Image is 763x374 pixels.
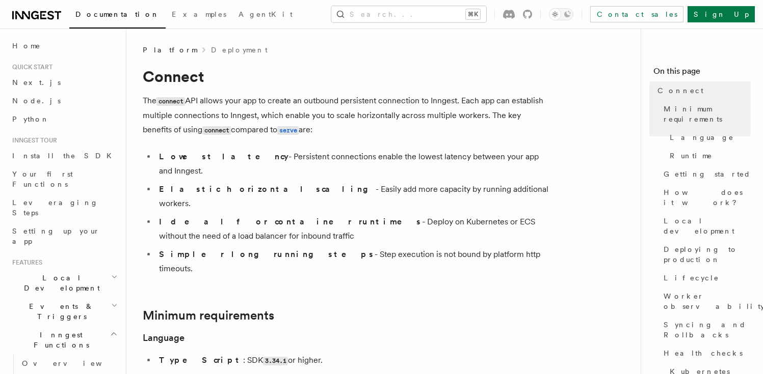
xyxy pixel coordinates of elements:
[12,198,98,217] span: Leveraging Steps
[331,6,486,22] button: Search...⌘K
[143,94,550,137] p: The API allows your app to create an outbound persistent connection to Inngest. Each app can esta...
[12,78,61,87] span: Next.js
[159,217,422,226] strong: Ideal for container runtimes
[660,269,751,287] a: Lifecycle
[664,348,743,358] span: Health checks
[664,320,751,340] span: Syncing and Rollbacks
[660,287,751,315] a: Worker observability
[143,331,185,345] a: Language
[8,297,120,326] button: Events & Triggers
[8,110,120,128] a: Python
[156,215,550,243] li: - Deploy on Kubernetes or ECS without the need of a load balancer for inbound traffic
[8,165,120,193] a: Your first Functions
[75,10,160,18] span: Documentation
[664,169,751,179] span: Getting started
[18,354,120,372] a: Overview
[660,344,751,362] a: Health checks
[653,81,751,100] a: Connect
[664,244,751,265] span: Deploying to production
[8,273,111,293] span: Local Development
[159,249,375,259] strong: Simpler long running steps
[660,165,751,183] a: Getting started
[69,3,166,28] a: Documentation
[660,212,751,240] a: Local development
[8,63,52,71] span: Quick start
[12,227,100,245] span: Setting up your app
[8,330,110,350] span: Inngest Functions
[8,301,111,322] span: Events & Triggers
[670,151,713,161] span: Runtime
[156,182,550,211] li: - Easily add more capacity by running additional workers.
[666,147,751,165] a: Runtime
[664,216,751,236] span: Local development
[156,353,550,368] li: : SDK or higher.
[159,152,288,161] strong: Lowest latency
[664,273,719,283] span: Lifecycle
[156,97,185,106] code: connect
[466,9,480,19] kbd: ⌘K
[12,152,118,160] span: Install the SDK
[8,37,120,55] a: Home
[549,8,573,20] button: Toggle dark mode
[8,326,120,354] button: Inngest Functions
[666,128,751,147] a: Language
[156,150,550,178] li: - Persistent connections enable the lowest latency between your app and Inngest.
[664,187,751,208] span: How does it work?
[156,247,550,276] li: - Step execution is not bound by platform http timeouts.
[166,3,232,27] a: Examples
[660,100,751,128] a: Minimum requirements
[670,132,734,142] span: Language
[8,222,120,250] a: Setting up your app
[12,170,73,188] span: Your first Functions
[277,125,299,134] a: serve
[12,41,41,51] span: Home
[143,308,274,323] a: Minimum requirements
[143,67,550,85] h1: Connect
[277,126,299,135] code: serve
[143,45,197,55] span: Platform
[12,115,49,123] span: Python
[211,45,268,55] a: Deployment
[12,97,61,105] span: Node.js
[653,65,751,81] h4: On this page
[159,184,376,194] strong: Elastic horizontal scaling
[8,136,57,145] span: Inngest tour
[202,126,231,135] code: connect
[660,315,751,344] a: Syncing and Rollbacks
[660,240,751,269] a: Deploying to production
[688,6,755,22] a: Sign Up
[22,359,127,367] span: Overview
[664,104,751,124] span: Minimum requirements
[8,92,120,110] a: Node.js
[172,10,226,18] span: Examples
[657,85,703,96] span: Connect
[263,357,288,365] code: 3.34.1
[159,355,243,365] strong: TypeScript
[8,73,120,92] a: Next.js
[8,258,42,267] span: Features
[239,10,293,18] span: AgentKit
[660,183,751,212] a: How does it work?
[8,193,120,222] a: Leveraging Steps
[8,147,120,165] a: Install the SDK
[232,3,299,27] a: AgentKit
[8,269,120,297] button: Local Development
[590,6,683,22] a: Contact sales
